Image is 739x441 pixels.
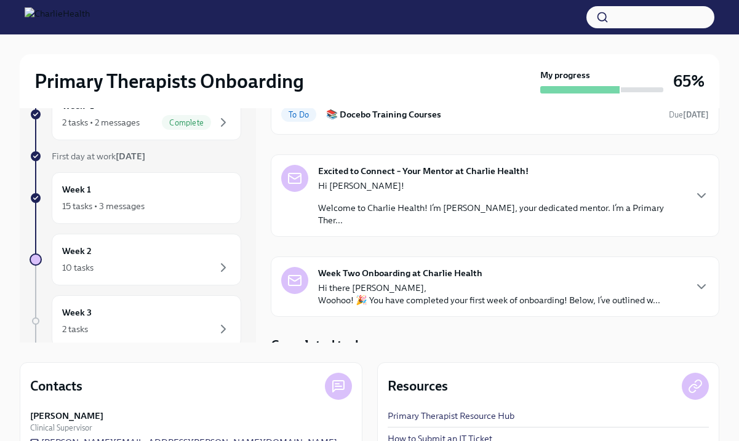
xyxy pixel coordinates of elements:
[326,108,659,121] h6: 📚 Docebo Training Courses
[673,70,705,92] h3: 65%
[318,165,529,177] strong: Excited to Connect – Your Mentor at Charlie Health!
[30,89,241,140] a: Week -12 tasks • 2 messagesComplete
[30,377,82,395] h4: Contacts
[540,69,590,81] strong: My progress
[281,105,709,124] a: To Do📚 Docebo Training CoursesDue[DATE]
[30,234,241,285] a: Week 210 tasks
[281,110,316,119] span: To Do
[62,116,140,129] div: 2 tasks • 2 messages
[388,377,448,395] h4: Resources
[116,151,145,162] strong: [DATE]
[271,336,719,355] div: Completed tasks
[669,109,709,121] span: August 26th, 2025 10:00
[52,151,145,162] span: First day at work
[318,202,684,226] p: Welcome to Charlie Health! I’m [PERSON_NAME], your dedicated mentor. I’m a Primary Ther...
[30,410,103,422] strong: [PERSON_NAME]
[30,295,241,347] a: Week 32 tasks
[318,267,482,279] strong: Week Two Onboarding at Charlie Health
[318,282,660,306] p: Hi there [PERSON_NAME], Woohoo! 🎉 You have completed your first week of onboarding! Below, I’ve o...
[669,110,709,119] span: Due
[30,150,241,162] a: First day at work[DATE]
[30,422,92,434] span: Clinical Supervisor
[62,244,92,258] h6: Week 2
[271,336,368,355] h4: Completed tasks
[388,410,514,422] a: Primary Therapist Resource Hub
[62,200,145,212] div: 15 tasks • 3 messages
[162,118,211,127] span: Complete
[34,69,304,93] h2: Primary Therapists Onboarding
[62,323,88,335] div: 2 tasks
[30,172,241,224] a: Week 115 tasks • 3 messages
[62,261,94,274] div: 10 tasks
[683,110,709,119] strong: [DATE]
[25,7,90,27] img: CharlieHealth
[62,306,92,319] h6: Week 3
[318,180,684,192] p: Hi [PERSON_NAME]!
[62,183,91,196] h6: Week 1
